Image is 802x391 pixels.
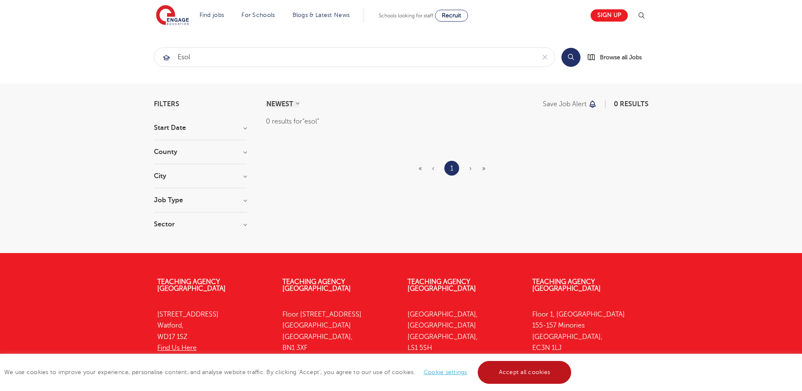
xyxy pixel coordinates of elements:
button: Search [561,48,580,67]
a: Cookie settings [424,369,467,375]
a: Accept all cookies [478,361,572,384]
h3: Sector [154,221,247,228]
p: Floor 1, [GEOGRAPHIC_DATA] 155-157 Minories [GEOGRAPHIC_DATA], EC3N 1LJ 0333 150 8020 [532,309,645,376]
span: Filters [154,101,179,107]
q: esol [302,118,319,125]
button: Clear [535,48,555,66]
a: Recruit [435,10,468,22]
img: Engage Education [156,5,189,26]
p: Save job alert [543,101,586,107]
h3: City [154,173,247,179]
span: Browse all Jobs [600,52,642,62]
span: « [419,165,422,172]
span: ‹ [432,165,434,172]
a: Find Us Here [157,344,197,352]
a: Teaching Agency [GEOGRAPHIC_DATA] [157,278,226,292]
div: 0 results for [266,116,649,127]
p: Floor [STREET_ADDRESS] [GEOGRAPHIC_DATA] [GEOGRAPHIC_DATA], BN1 3XF 01273 447633 [282,309,395,376]
input: Submit [154,48,535,66]
a: Teaching Agency [GEOGRAPHIC_DATA] [532,278,601,292]
span: Schools looking for staff [379,13,433,19]
h3: County [154,149,247,155]
p: [STREET_ADDRESS] Watford, WD17 1SZ 01923 281040 [157,309,270,364]
span: 0 results [614,100,649,108]
div: Submit [154,47,555,67]
p: [GEOGRAPHIC_DATA], [GEOGRAPHIC_DATA] [GEOGRAPHIC_DATA], LS1 5SH 0113 323 7633 [408,309,520,376]
span: Recruit [442,12,461,19]
a: Teaching Agency [GEOGRAPHIC_DATA] [282,278,351,292]
a: Teaching Agency [GEOGRAPHIC_DATA] [408,278,476,292]
a: 1 [450,163,453,174]
a: Sign up [591,9,628,22]
a: Find jobs [200,12,224,18]
a: Browse all Jobs [587,52,649,62]
a: For Schools [241,12,275,18]
span: » [482,165,485,172]
span: › [469,165,472,172]
h3: Job Type [154,197,247,204]
span: We use cookies to improve your experience, personalise content, and analyse website traffic. By c... [4,369,573,375]
a: Blogs & Latest News [293,12,350,18]
button: Save job alert [543,101,597,107]
h3: Start Date [154,124,247,131]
